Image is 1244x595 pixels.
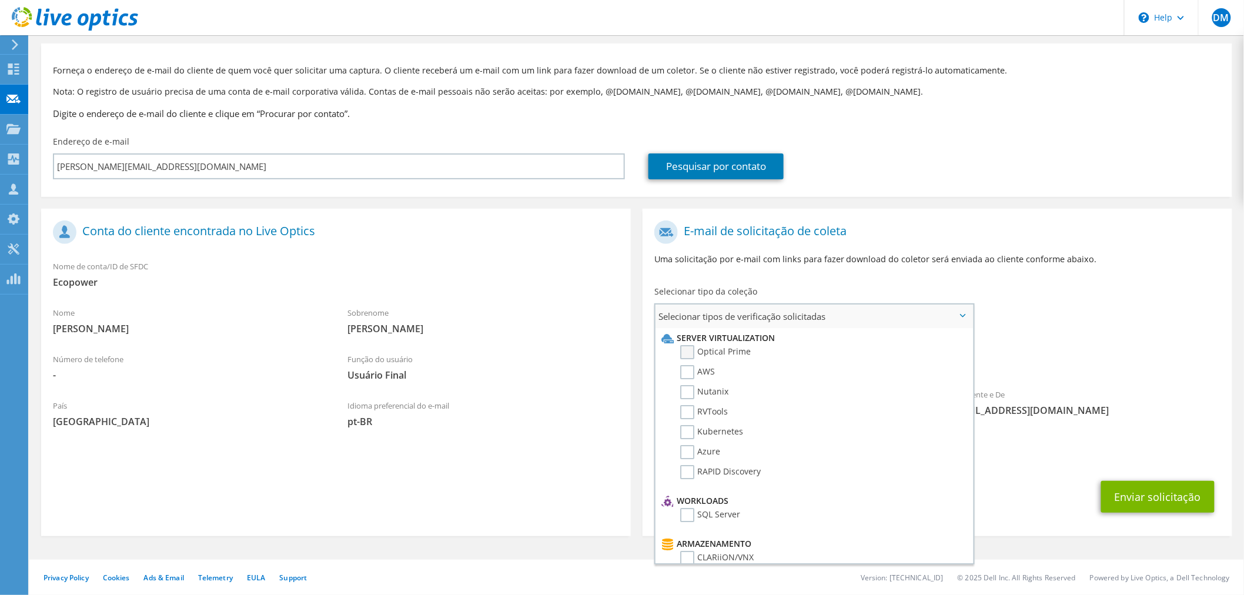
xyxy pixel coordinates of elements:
[44,573,89,583] a: Privacy Policy
[53,85,1220,98] p: Nota: O registro de usuário precisa de uma conta de e-mail corporativa válida. Contas de e-mail p...
[336,393,630,434] div: Idioma preferencial do e-mail
[861,573,944,583] li: Version: [TECHNICAL_ID]
[658,537,967,551] li: Armazenamento
[654,220,1215,244] h1: E-mail de solicitação de coleta
[648,153,784,179] a: Pesquisar por contato
[958,573,1076,583] li: © 2025 Dell Inc. All Rights Reserved
[53,107,1220,120] h3: Digite o endereço de e-mail do cliente e clique em “Procurar por contato”.
[53,276,619,289] span: Ecopower
[1101,481,1215,513] button: Enviar solicitação
[656,305,973,328] span: Selecionar tipos de verificação solicitadas
[658,494,967,508] li: Workloads
[643,429,1232,469] div: CC e Responder para
[53,64,1220,77] p: Forneça o endereço de e-mail do cliente de quem você quer solicitar uma captura. O cliente recebe...
[680,385,728,399] label: Nutanix
[680,508,740,522] label: SQL Server
[41,393,336,434] div: País
[680,405,728,419] label: RVTools
[654,286,757,297] label: Selecionar tipo da coleção
[680,551,754,565] label: CLARiiON/VNX
[53,136,129,148] label: Endereço de e-mail
[247,573,265,583] a: EULA
[680,345,751,359] label: Optical Prime
[53,369,324,382] span: -
[680,445,720,459] label: Azure
[279,573,307,583] a: Support
[144,573,184,583] a: Ads & Email
[53,322,324,335] span: [PERSON_NAME]
[680,425,743,439] label: Kubernetes
[1139,12,1149,23] svg: \n
[1090,573,1230,583] li: Powered by Live Optics, a Dell Technology
[658,331,967,345] li: Server Virtualization
[103,573,130,583] a: Cookies
[654,253,1220,266] p: Uma solicitação por e-mail com links para fazer download do coletor será enviada ao cliente confo...
[643,382,937,423] div: Para
[1212,8,1231,27] span: DM
[53,220,613,244] h1: Conta do cliente encontrada no Live Optics
[347,415,618,428] span: pt-BR
[41,254,631,295] div: Nome de conta/ID de SFDC
[347,369,618,382] span: Usuário Final
[937,382,1232,423] div: Remetente e De
[53,415,324,428] span: [GEOGRAPHIC_DATA]
[949,404,1220,417] span: [EMAIL_ADDRESS][DOMAIN_NAME]
[680,365,715,379] label: AWS
[680,465,761,479] label: RAPID Discovery
[41,300,336,341] div: Nome
[198,573,233,583] a: Telemetry
[336,347,630,387] div: Função do usuário
[336,300,630,341] div: Sobrenome
[347,322,618,335] span: [PERSON_NAME]
[643,333,1232,376] div: Coleções solicitadas
[41,347,336,387] div: Número de telefone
